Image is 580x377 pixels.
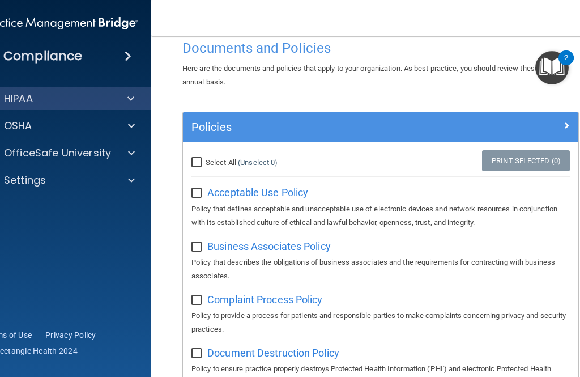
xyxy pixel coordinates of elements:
[191,121,471,133] h5: Policies
[191,309,570,336] p: Policy to provide a process for patients and responsible parties to make complaints concerning pr...
[191,202,570,230] p: Policy that defines acceptable and unacceptable use of electronic devices and network resources i...
[207,240,331,252] span: Business Associates Policy
[535,51,569,84] button: Open Resource Center, 2 new notifications
[206,158,236,167] span: Select All
[4,173,46,187] p: Settings
[191,158,204,167] input: Select All (Unselect 0)
[207,347,339,359] span: Document Destruction Policy
[4,146,111,160] p: OfficeSafe University
[182,41,579,56] h4: Documents and Policies
[4,92,33,105] p: HIPAA
[207,294,322,306] span: Complaint Process Policy
[191,118,570,136] a: Policies
[182,64,558,86] span: Here are the documents and policies that apply to your organization. As best practice, you should...
[564,58,568,73] div: 2
[238,158,278,167] a: (Unselect 0)
[482,150,570,171] a: Print Selected (0)
[45,329,96,341] a: Privacy Policy
[191,256,570,283] p: Policy that describes the obligations of business associates and the requirements for contracting...
[384,296,566,342] iframe: Drift Widget Chat Controller
[4,119,32,133] p: OSHA
[3,48,82,64] h4: Compliance
[207,187,308,198] span: Acceptable Use Policy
